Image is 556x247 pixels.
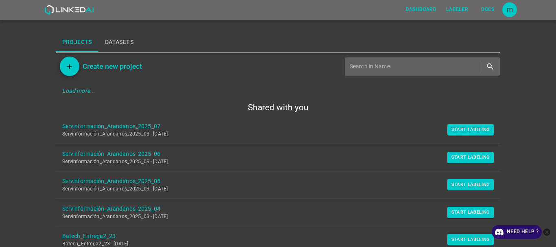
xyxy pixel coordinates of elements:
[475,3,501,16] button: Docs
[62,131,481,138] p: Servinformación_Arandanos_2025_03 - [DATE]
[62,158,481,166] p: Servinformación_Arandanos_2025_03 - [DATE]
[79,61,142,72] a: Create new project
[443,3,471,16] button: Labeler
[502,2,517,17] div: m
[473,1,502,18] a: Docs
[56,83,501,98] div: Load more...
[502,2,517,17] button: Open settings
[62,177,481,186] a: Servinformación_Arandanos_2025_05
[83,61,142,72] h6: Create new project
[60,57,79,76] button: Add
[403,3,440,16] button: Dashboard
[482,58,499,75] button: search
[492,225,542,239] a: Need Help ?
[99,33,140,52] button: Datasets
[56,102,501,113] h5: Shared with you
[447,152,494,163] button: Start Labeling
[441,1,473,18] a: Labeler
[62,213,481,221] p: Servinformación_Arandanos_2025_03 - [DATE]
[447,234,494,245] button: Start Labeling
[44,5,94,15] img: LinkedAI
[447,207,494,218] button: Start Labeling
[62,150,481,158] a: Servinformación_Arandanos_2025_06
[447,179,494,190] button: Start Labeling
[62,186,481,193] p: Servinformación_Arandanos_2025_03 - [DATE]
[542,225,552,239] button: close-help
[350,61,478,72] input: Search in Name
[56,33,99,52] button: Projects
[447,124,494,136] button: Start Labeling
[62,232,481,240] a: Batech_Entrega2_23
[62,87,95,94] em: Load more...
[401,1,441,18] a: Dashboard
[62,205,481,213] a: Servinformación_Arandanos_2025_04
[62,122,481,131] a: Servinformación_Arandanos_2025_07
